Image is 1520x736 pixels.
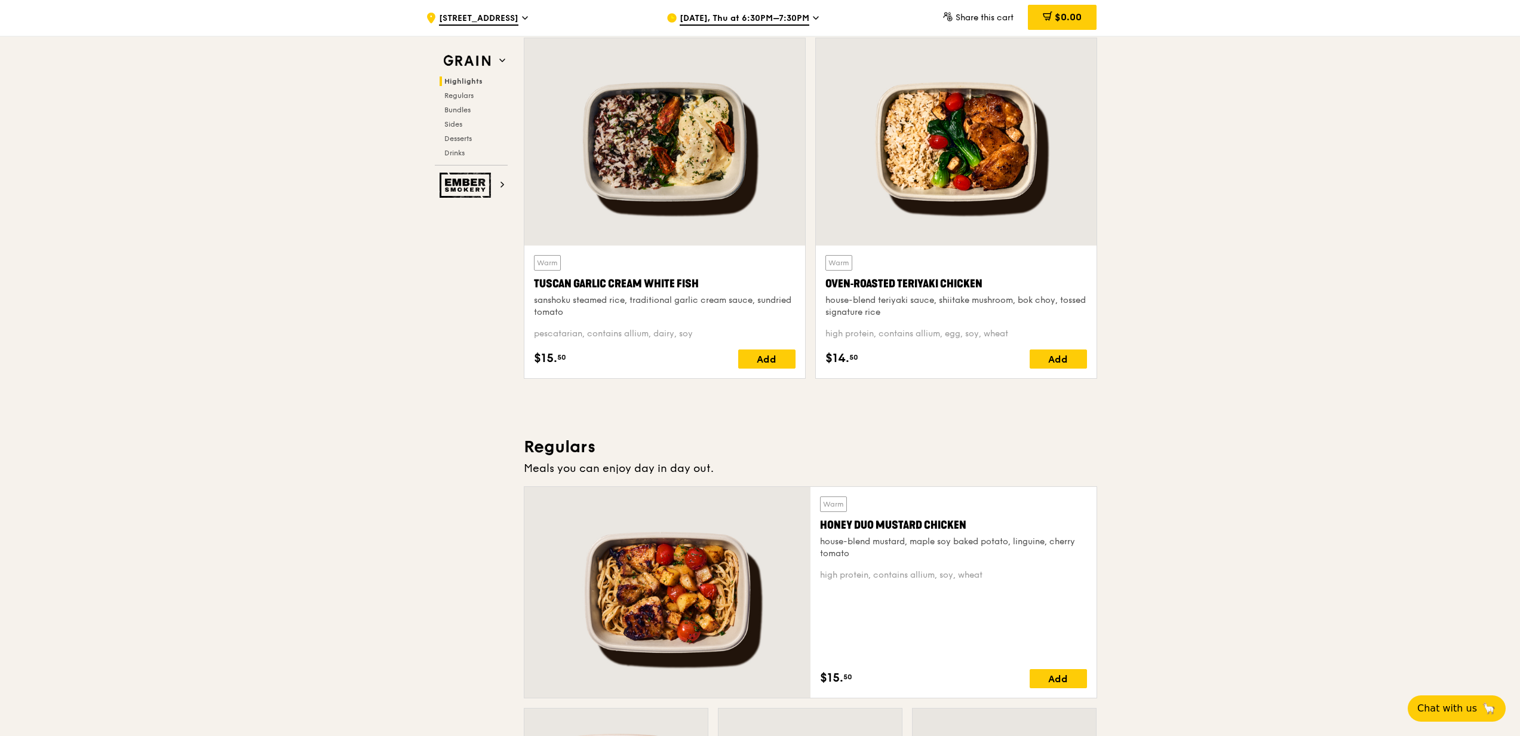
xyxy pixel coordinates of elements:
[534,349,557,367] span: $15.
[820,517,1087,533] div: Honey Duo Mustard Chicken
[1417,701,1477,716] span: Chat with us
[1482,701,1496,716] span: 🦙
[820,496,847,512] div: Warm
[444,120,462,128] span: Sides
[825,255,852,271] div: Warm
[956,13,1014,23] span: Share this cart
[1055,11,1082,23] span: $0.00
[534,275,796,292] div: Tuscan Garlic Cream White Fish
[439,13,518,26] span: [STREET_ADDRESS]
[534,295,796,318] div: sanshoku steamed rice, traditional garlic cream sauce, sundried tomato
[849,352,858,362] span: 50
[820,669,843,687] span: $15.
[825,328,1087,340] div: high protein, contains allium, egg, soy, wheat
[738,349,796,369] div: Add
[444,134,472,143] span: Desserts
[444,106,471,114] span: Bundles
[820,536,1087,560] div: house-blend mustard, maple soy baked potato, linguine, cherry tomato
[825,349,849,367] span: $14.
[843,672,852,682] span: 50
[1408,695,1506,722] button: Chat with us🦙
[444,77,483,85] span: Highlights
[680,13,809,26] span: [DATE], Thu at 6:30PM–7:30PM
[524,460,1097,477] div: Meals you can enjoy day in day out.
[1030,669,1087,688] div: Add
[444,149,465,157] span: Drinks
[825,275,1087,292] div: Oven‑Roasted Teriyaki Chicken
[1030,349,1087,369] div: Add
[820,569,1087,581] div: high protein, contains allium, soy, wheat
[557,352,566,362] span: 50
[440,50,495,72] img: Grain web logo
[534,328,796,340] div: pescatarian, contains allium, dairy, soy
[524,436,1097,458] h3: Regulars
[534,255,561,271] div: Warm
[825,295,1087,318] div: house-blend teriyaki sauce, shiitake mushroom, bok choy, tossed signature rice
[444,91,474,100] span: Regulars
[440,173,495,198] img: Ember Smokery web logo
